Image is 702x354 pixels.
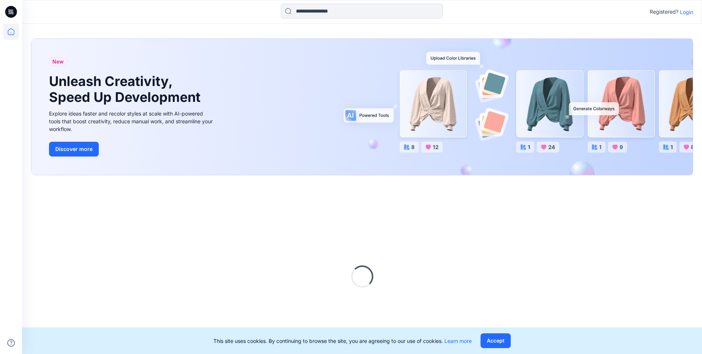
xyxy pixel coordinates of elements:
p: This site uses cookies. By continuing to browse the site, you are agreeing to our use of cookies. [213,337,472,345]
button: Discover more [49,142,99,157]
div: Explore ideas faster and recolor styles at scale with AI-powered tools that boost creativity, red... [49,110,215,133]
p: Login [680,8,693,16]
button: Accept [481,333,511,348]
h1: Unleash Creativity, Speed Up Development [49,73,204,105]
a: Discover more [49,142,215,157]
span: New [52,57,64,66]
p: Registered? [650,7,678,16]
a: Learn more [444,338,472,344]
